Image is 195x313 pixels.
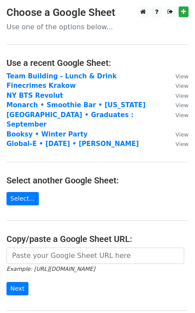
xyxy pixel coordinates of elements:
[6,58,189,68] h4: Use a recent Google Sheet:
[167,140,189,148] a: View
[6,82,76,90] a: Finecrimes Krakow
[6,92,63,99] a: NY BTS Revolut
[6,101,145,109] a: Monarch • Smoothie Bar • [US_STATE]
[6,234,189,244] h4: Copy/paste a Google Sheet URL:
[176,93,189,99] small: View
[176,141,189,147] small: View
[6,175,189,186] h4: Select another Google Sheet:
[6,282,28,295] input: Next
[6,6,189,19] h3: Choose a Google Sheet
[167,101,189,109] a: View
[176,112,189,118] small: View
[6,248,184,264] input: Paste your Google Sheet URL here
[6,111,134,129] a: [GEOGRAPHIC_DATA] • Graduates : September
[176,102,189,108] small: View
[167,92,189,99] a: View
[176,131,189,138] small: View
[167,82,189,90] a: View
[6,72,116,80] a: Team Building - Lunch & Drink
[167,130,189,138] a: View
[167,111,189,119] a: View
[6,140,139,148] a: Global-E • [DATE] • [PERSON_NAME]
[176,83,189,89] small: View
[6,266,95,272] small: Example: [URL][DOMAIN_NAME]
[6,192,39,205] a: Select...
[6,130,88,138] a: Booksy • Winter Party
[176,73,189,80] small: View
[6,22,189,31] p: Use one of the options below...
[167,72,189,80] a: View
